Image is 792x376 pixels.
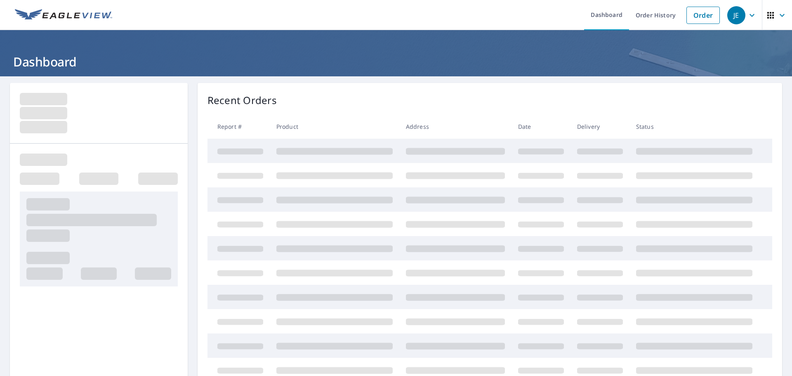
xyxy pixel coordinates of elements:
[629,114,759,139] th: Status
[399,114,511,139] th: Address
[15,9,112,21] img: EV Logo
[270,114,399,139] th: Product
[511,114,570,139] th: Date
[207,114,270,139] th: Report #
[686,7,720,24] a: Order
[10,53,782,70] h1: Dashboard
[727,6,745,24] div: JE
[570,114,629,139] th: Delivery
[207,93,277,108] p: Recent Orders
